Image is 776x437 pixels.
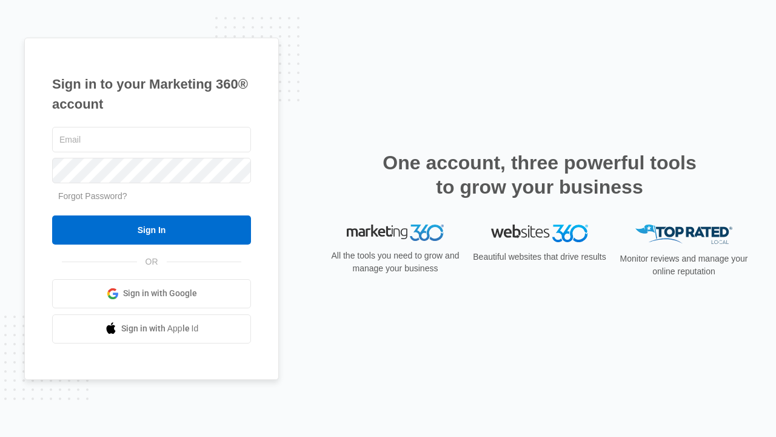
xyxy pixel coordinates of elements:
[327,249,463,275] p: All the tools you need to grow and manage your business
[52,127,251,152] input: Email
[123,287,197,300] span: Sign in with Google
[121,322,199,335] span: Sign in with Apple Id
[137,256,167,268] span: OR
[347,225,444,242] img: Marketing 360
[52,215,251,245] input: Sign In
[616,252,752,278] p: Monitor reviews and manage your online reputation
[58,191,127,201] a: Forgot Password?
[491,225,588,242] img: Websites 360
[379,151,700,199] h2: One account, three powerful tools to grow your business
[52,314,251,344] a: Sign in with Apple Id
[635,225,732,245] img: Top Rated Local
[52,279,251,308] a: Sign in with Google
[52,74,251,114] h1: Sign in to your Marketing 360® account
[472,251,607,263] p: Beautiful websites that drive results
